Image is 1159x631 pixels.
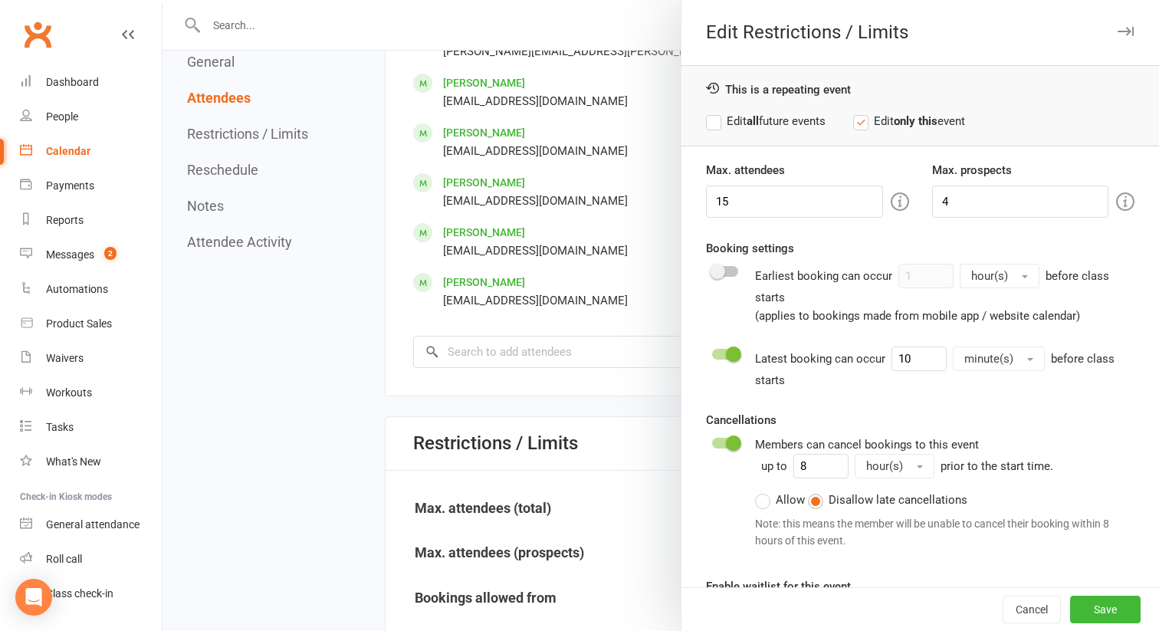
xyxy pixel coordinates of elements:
div: Earliest booking can occur [755,264,1134,325]
span: hour(s) [866,459,903,473]
a: Payments [20,169,162,203]
div: Workouts [46,386,92,399]
div: Reports [46,214,84,226]
a: Waivers [20,341,162,376]
a: Messages 2 [20,238,162,272]
label: Edit event [853,112,965,130]
a: Roll call [20,542,162,577]
div: Waivers [46,352,84,364]
a: Clubworx [18,15,57,54]
span: prior to the start time. [941,459,1053,473]
a: Calendar [20,134,162,169]
div: Latest booking can occur [755,347,1134,389]
span: 2 [104,247,117,260]
label: Allow [755,491,805,509]
div: Tasks [46,421,74,433]
div: Edit Restrictions / Limits [681,21,1159,43]
strong: only this [894,114,937,128]
span: before class starts (applies to bookings made from mobile app / website calendar) [755,269,1109,323]
label: Enable waitlist for this event [706,577,851,596]
a: Tasks [20,410,162,445]
label: Cancellations [706,411,776,429]
div: General attendance [46,518,140,531]
span: hour(s) [971,269,1008,283]
label: Max. attendees [706,161,785,179]
a: People [20,100,162,134]
button: hour(s) [960,264,1039,288]
a: Workouts [20,376,162,410]
a: Reports [20,203,162,238]
div: Dashboard [46,76,99,88]
button: hour(s) [855,454,934,478]
label: Max. prospects [932,161,1012,179]
label: Edit future events [706,112,826,130]
label: Booking settings [706,239,794,258]
div: Open Intercom Messenger [15,579,52,616]
a: Product Sales [20,307,162,341]
a: Dashboard [20,65,162,100]
div: What's New [46,455,101,468]
div: Messages [46,248,94,261]
div: Payments [46,179,94,192]
button: Save [1070,596,1141,623]
div: Product Sales [46,317,112,330]
div: up to [761,454,934,478]
div: People [46,110,78,123]
button: Cancel [1003,596,1061,623]
div: Calendar [46,145,90,157]
div: Note: this means the member will be unable to cancel their booking within 8 hours of this event. [755,515,1134,550]
div: Automations [46,283,108,295]
div: Roll call [46,553,82,565]
a: General attendance kiosk mode [20,508,162,542]
a: What's New [20,445,162,479]
div: This is a repeating event [706,81,1134,97]
a: Automations [20,272,162,307]
a: Class kiosk mode [20,577,162,611]
strong: all [747,114,759,128]
label: Disallow late cancellations [808,491,967,509]
button: minute(s) [953,347,1045,371]
div: Class check-in [46,587,113,600]
div: Members can cancel bookings to this event [755,435,1134,556]
span: minute(s) [964,352,1013,366]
